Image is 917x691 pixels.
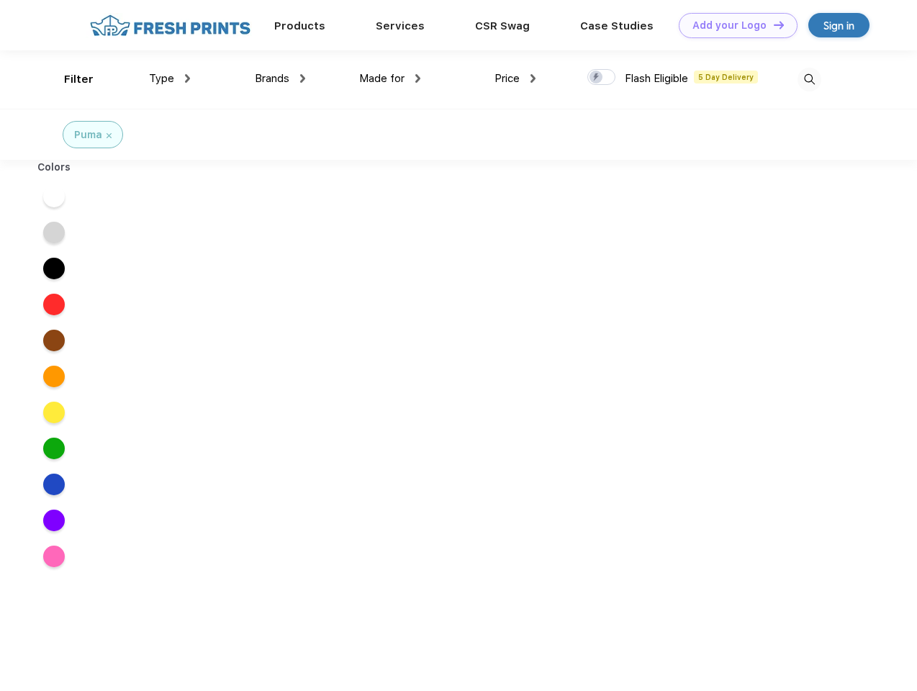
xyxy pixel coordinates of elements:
[300,74,305,83] img: dropdown.png
[86,13,255,38] img: fo%20logo%202.webp
[376,19,425,32] a: Services
[798,68,821,91] img: desktop_search.svg
[255,72,289,85] span: Brands
[74,127,102,143] div: Puma
[64,71,94,88] div: Filter
[149,72,174,85] span: Type
[415,74,420,83] img: dropdown.png
[494,72,520,85] span: Price
[530,74,536,83] img: dropdown.png
[274,19,325,32] a: Products
[823,17,854,34] div: Sign in
[694,71,758,83] span: 5 Day Delivery
[774,21,784,29] img: DT
[359,72,405,85] span: Made for
[625,72,688,85] span: Flash Eligible
[27,160,82,175] div: Colors
[475,19,530,32] a: CSR Swag
[107,133,112,138] img: filter_cancel.svg
[808,13,869,37] a: Sign in
[185,74,190,83] img: dropdown.png
[692,19,767,32] div: Add your Logo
